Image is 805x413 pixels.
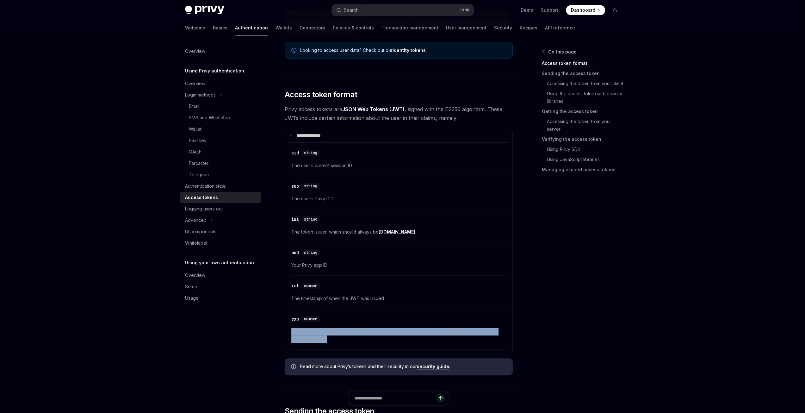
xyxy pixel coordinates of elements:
a: Managing expired access tokens [542,165,625,175]
span: number [304,316,317,322]
a: Connectors [300,20,325,35]
a: Using Privy SDK [542,144,625,154]
a: Overview [180,46,261,57]
a: Overview [180,78,261,89]
svg: Note [291,48,296,53]
span: Privy access tokens are , signed with the ES256 algorithm. These JWTs include certain information... [285,105,513,122]
div: Wallet [189,125,201,133]
div: sid [291,150,299,156]
a: Getting the access token [542,106,625,116]
span: The timestamp of when the JWT will expire and is no longer valid. This is generally 1 hour after ... [291,328,506,343]
span: Access token format [285,90,357,100]
a: Wallets [276,20,292,35]
div: aud [291,249,299,256]
div: Advanced [185,216,207,224]
div: Overview [185,80,205,87]
a: OAuth [180,146,261,158]
span: Your Privy app ID [291,261,506,269]
h5: Using Privy authentication [185,67,244,75]
a: Verifying the access token [542,134,625,144]
a: Overview [180,270,261,281]
div: Overview [185,47,205,55]
span: The token issuer, which should always be [291,228,506,236]
a: Logging users out [180,203,261,215]
span: Ctrl K [460,8,470,13]
div: SMS and WhatsApp [189,114,230,122]
a: Passkey [180,135,261,146]
div: Logging users out [185,205,223,213]
div: Whitelabel [185,239,207,247]
a: Email [180,101,261,112]
div: UI components [185,228,216,235]
a: Welcome [185,20,205,35]
span: The timestamp of when the JWT was issued [291,295,506,302]
svg: Info [291,364,297,370]
div: iat [291,283,299,289]
a: UI components [180,226,261,237]
a: security guide [417,364,449,369]
span: string [304,184,317,189]
img: dark logo [185,6,224,15]
a: Setup [180,281,261,292]
div: Access tokens [185,194,218,201]
a: User management [446,20,486,35]
button: Login methods [180,89,261,101]
a: Whitelabel [180,237,261,249]
a: Transaction management [381,20,438,35]
a: Access token format [542,58,625,68]
a: JSON Web Tokens (JWT) [342,106,405,113]
a: Authentication [235,20,268,35]
span: The user’s current session ID [291,162,506,169]
span: string [304,150,317,155]
span: number [304,283,317,288]
a: Usage [180,292,261,304]
span: Dashboard [571,7,595,13]
a: Telegram [180,169,261,180]
a: Accessing the token from your server [542,116,625,134]
button: Toggle dark mode [610,5,620,15]
div: Login methods [185,91,216,99]
div: Telegram [189,171,209,178]
a: Farcaster [180,158,261,169]
div: Setup [185,283,197,291]
a: Using the access token with popular libraries [542,89,625,106]
div: sub [291,183,299,189]
button: Search...CtrlK [332,4,474,16]
a: Recipes [520,20,537,35]
div: iss [291,216,299,222]
span: string [304,217,317,222]
div: exp [291,316,299,322]
div: Authentication state [185,182,226,190]
a: [DOMAIN_NAME] [379,229,415,235]
button: Advanced [180,215,261,226]
span: Looking to access user data? Check out our . [300,47,506,53]
span: string [304,250,317,255]
div: Passkey [189,137,207,144]
div: OAuth [189,148,201,156]
a: Policies & controls [333,20,374,35]
span: The user’s Privy DID [291,195,506,203]
a: Support [541,7,558,13]
a: Wallet [180,123,261,135]
a: SMS and WhatsApp [180,112,261,123]
a: Demo [521,7,533,13]
a: Access tokens [180,192,261,203]
a: API reference [545,20,575,35]
a: Security [494,20,512,35]
div: Email [189,103,199,110]
a: Sending the access token [542,68,625,78]
span: On this page [548,48,577,56]
a: Using JavaScript libraries [542,154,625,165]
a: Accessing the token from your client [542,78,625,89]
a: Basics [213,20,227,35]
span: Read more about Privy’s tokens and their security in our . [300,363,506,370]
div: Usage [185,294,199,302]
input: Ask a question... [355,391,436,405]
div: Farcaster [189,160,208,167]
h5: Using your own authentication [185,259,254,266]
div: Overview [185,272,205,279]
div: Search... [344,6,362,14]
a: Authentication state [180,180,261,192]
a: Dashboard [566,5,605,15]
button: Send message [436,394,445,403]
